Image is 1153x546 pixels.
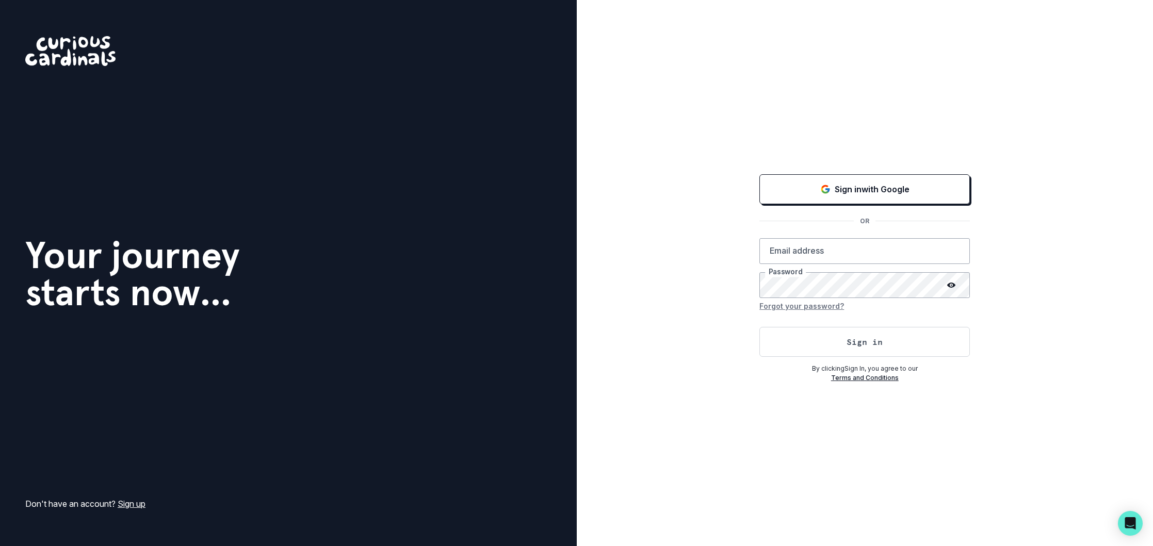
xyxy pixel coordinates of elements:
p: Don't have an account? [25,498,145,510]
button: Forgot your password? [759,298,844,315]
a: Sign up [118,499,145,509]
a: Terms and Conditions [831,374,899,382]
h1: Your journey starts now... [25,237,240,311]
p: OR [854,217,875,226]
button: Sign in with Google (GSuite) [759,174,970,204]
div: Open Intercom Messenger [1118,511,1143,536]
button: Sign in [759,327,970,357]
p: By clicking Sign In , you agree to our [759,364,970,373]
img: Curious Cardinals Logo [25,36,116,66]
p: Sign in with Google [835,183,910,195]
